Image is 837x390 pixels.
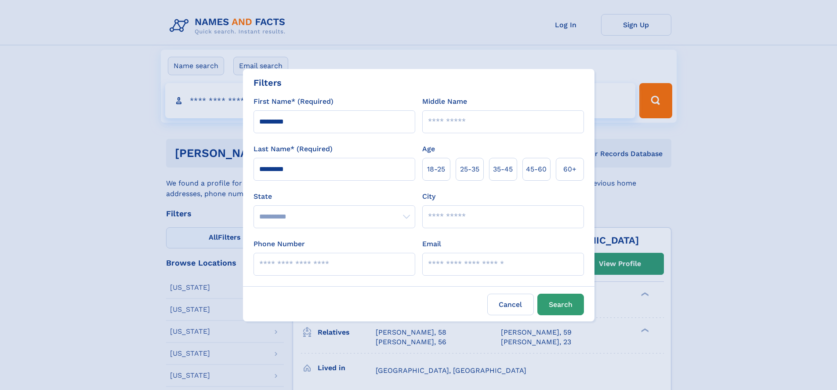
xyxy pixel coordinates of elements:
[487,294,534,315] label: Cancel
[254,96,333,107] label: First Name* (Required)
[422,191,435,202] label: City
[254,144,333,154] label: Last Name* (Required)
[537,294,584,315] button: Search
[460,164,479,175] span: 25‑35
[254,239,305,249] label: Phone Number
[427,164,445,175] span: 18‑25
[254,191,415,202] label: State
[493,164,513,175] span: 35‑45
[422,96,467,107] label: Middle Name
[422,144,435,154] label: Age
[526,164,547,175] span: 45‑60
[422,239,441,249] label: Email
[563,164,576,175] span: 60+
[254,76,282,89] div: Filters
